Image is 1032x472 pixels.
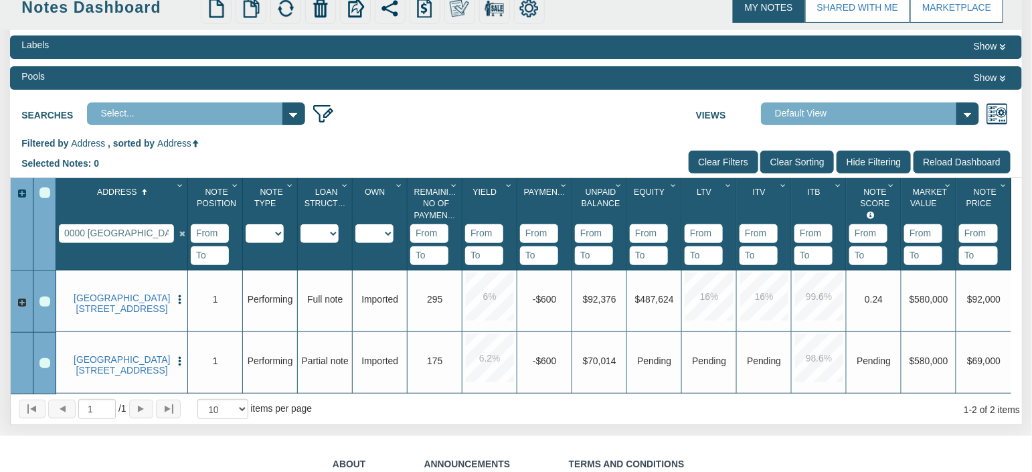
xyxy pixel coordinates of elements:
span: Ltv [697,187,711,197]
button: Show [969,39,1011,55]
input: From [465,224,503,243]
span: Full note [307,294,343,305]
input: From [904,224,942,243]
div: Sort None [246,183,297,243]
div: Column Menu [668,178,681,191]
span: Note Price [966,187,997,209]
button: Press to open the note menu [174,354,185,368]
abbr: through [969,404,972,415]
span: 175 [427,356,442,366]
span: Yield [472,187,497,197]
input: To [410,246,448,265]
label: Searches [21,102,86,123]
div: Sort None [191,183,242,265]
div: Column Menu [833,178,845,191]
input: From [685,224,723,243]
input: From [630,224,668,243]
span: -$600 [533,356,556,366]
div: Row 3, Row Selection Checkbox [39,358,50,369]
button: Page to first [19,400,46,418]
span: 1 [118,402,126,416]
input: From [191,224,229,243]
span: Announcements [424,459,511,469]
span: Filtered by [21,138,68,149]
input: To [685,246,723,265]
div: Column Menu [558,178,571,191]
input: Selected page [78,399,116,418]
span: Note Type [254,187,283,209]
div: Address Sort Ascending [59,183,187,224]
span: Performing [248,356,293,366]
div: Column Menu [503,178,516,191]
input: To [520,246,558,265]
div: Sort None [794,183,846,265]
div: 16.0 [740,272,788,321]
input: To [465,246,503,265]
span: $580,000 [910,294,948,305]
input: Reload Dashboard [914,151,1011,173]
input: To [904,246,942,265]
div: Note Price Sort None [959,183,1011,224]
div: Sort None [300,183,352,243]
div: 98.6 [795,334,843,382]
div: Sort None [849,183,901,265]
input: From [740,224,778,243]
button: Page back [48,400,75,418]
span: Address [97,187,137,197]
div: Column Menu [229,178,242,191]
input: From [520,224,558,243]
img: views.png [986,102,1009,125]
div: Sort None [959,183,1011,265]
div: Sort None [630,183,681,265]
a: 0000 B Lafayette Ave, Baltimore, MD, 21202 [74,354,170,376]
input: From [410,224,448,243]
span: $92,000 [967,294,1001,305]
button: Page forward [129,400,154,418]
div: 99.6 [795,272,843,321]
span: 295 [427,294,442,305]
button: Press to open the note menu [174,293,185,306]
span: items per page [250,403,312,414]
span: 1 [213,356,218,366]
span: No Data [692,356,726,366]
div: Selected Notes: 0 [21,151,109,177]
div: Pools [21,70,45,84]
div: Column Menu [885,178,900,191]
button: Page to last [156,400,181,418]
div: Unpaid Balance Sort None [575,183,626,224]
div: Column Menu [448,178,461,191]
span: No Data [747,356,781,366]
div: Column Menu [723,178,736,191]
input: To [630,246,668,265]
div: Payment(P&I) Sort None [520,183,572,224]
input: To [191,246,229,265]
div: Loan Structure Sort None [300,183,352,224]
input: To [849,246,887,265]
span: $580,000 [910,356,948,366]
span: Partial note [302,356,349,366]
div: Column Menu [778,178,790,191]
span: sorted by [113,138,155,149]
input: From [959,224,998,243]
input: To [575,246,613,265]
div: Note Type Sort None [246,183,297,224]
div: Sort None [520,183,572,265]
span: Unpaid Balance [582,187,620,209]
div: Column Menu [339,178,351,191]
div: Yield Sort None [465,183,517,224]
span: Payment(P&I) [524,187,582,197]
div: Column Menu [998,178,1011,191]
img: cell-menu.png [174,294,185,305]
span: $70,014 [583,356,616,366]
span: Address [71,138,105,149]
div: Equity Sort None [630,183,681,224]
a: About [333,459,365,469]
div: Column Menu [942,178,955,191]
label: Views [696,102,761,123]
button: Show [969,70,1011,86]
a: Terms and Conditions [569,459,685,469]
div: Sort None [465,183,517,265]
abbr: of [118,403,121,414]
span: Pending [857,356,891,366]
span: 1 [213,294,218,305]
